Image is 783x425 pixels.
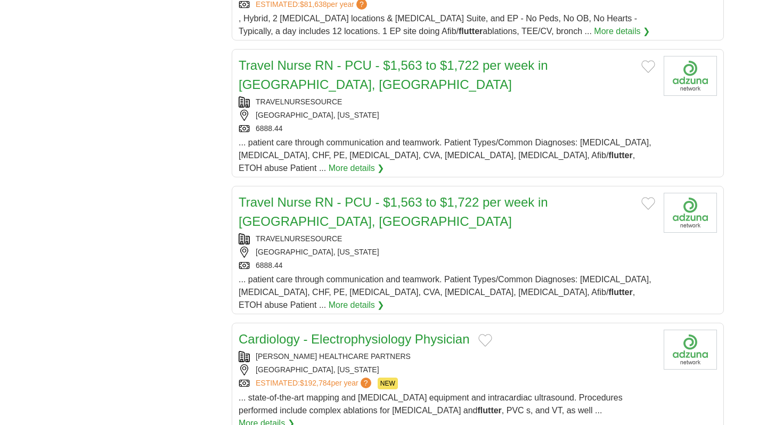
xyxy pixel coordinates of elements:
a: ESTIMATED:$192,784per year? [256,378,373,389]
strong: flutter [608,288,632,297]
span: ... patient care through communication and teamwork. Patient Types/Common Diagnoses: [MEDICAL_DAT... [239,138,651,173]
a: Travel Nurse RN - PCU - $1,563 to $1,722 per week in [GEOGRAPHIC_DATA], [GEOGRAPHIC_DATA] [239,195,548,228]
span: $192,784 [300,379,331,387]
div: [GEOGRAPHIC_DATA], [US_STATE] [239,247,655,258]
a: More details ❯ [329,299,385,312]
a: Cardiology - Electrophysiology Physician [239,332,470,346]
a: Travel Nurse RN - PCU - $1,563 to $1,722 per week in [GEOGRAPHIC_DATA], [GEOGRAPHIC_DATA] [239,58,548,92]
div: 6888.44 [239,123,655,134]
img: Company logo [664,193,717,233]
a: More details ❯ [329,162,385,175]
div: [GEOGRAPHIC_DATA], [US_STATE] [239,110,655,121]
strong: flutter [608,151,632,160]
div: [GEOGRAPHIC_DATA], [US_STATE] [239,364,655,375]
span: ? [361,378,371,388]
strong: flutter [478,406,502,415]
button: Add to favorite jobs [641,197,655,210]
div: TRAVELNURSESOURCE [239,96,655,108]
img: Company logo [664,330,717,370]
button: Add to favorite jobs [641,60,655,73]
span: , Hybrid, 2 [MEDICAL_DATA] locations & [MEDICAL_DATA] Suite, and EP - No Peds, No OB, No Hearts -... [239,14,637,36]
span: ... patient care through communication and teamwork. Patient Types/Common Diagnoses: [MEDICAL_DAT... [239,275,651,309]
div: [PERSON_NAME] HEALTHCARE PARTNERS [239,351,655,362]
strong: flutter [459,27,483,36]
div: 6888.44 [239,260,655,271]
div: TRAVELNURSESOURCE [239,233,655,244]
button: Add to favorite jobs [478,334,492,347]
span: ... state-of-the-art mapping and [MEDICAL_DATA] equipment and intracardiac ultrasound. Procedures... [239,393,623,415]
span: NEW [378,378,398,389]
img: Company logo [664,56,717,96]
a: More details ❯ [594,25,650,38]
